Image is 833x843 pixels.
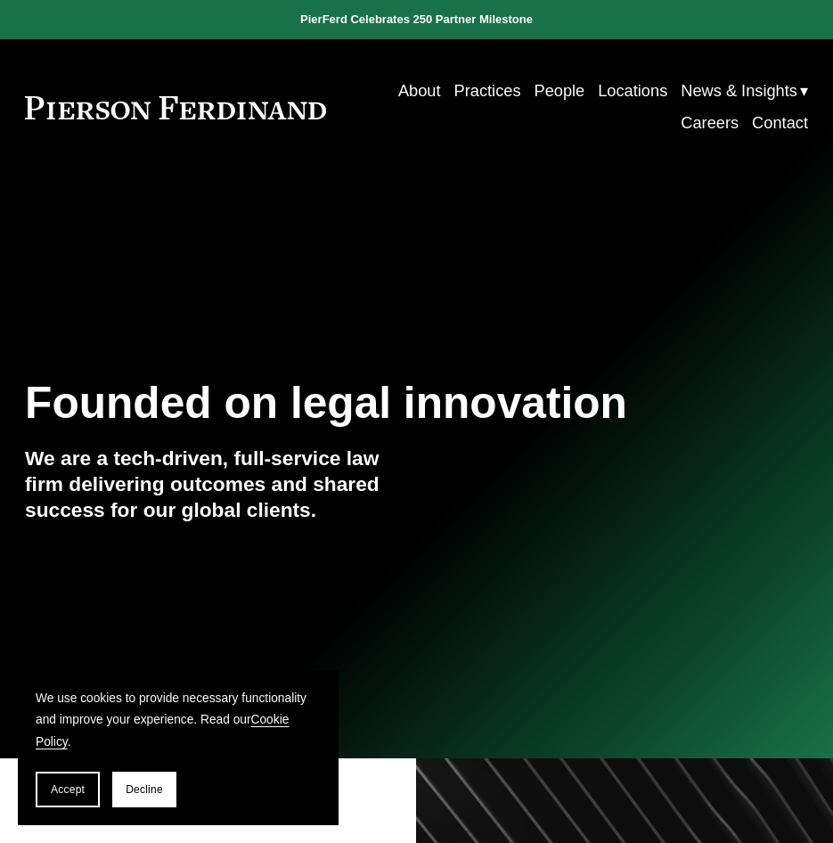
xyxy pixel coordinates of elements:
[681,108,739,140] a: Careers
[534,75,584,107] a: People
[112,772,176,807] button: Decline
[681,77,797,106] span: News & Insights
[752,108,808,140] a: Contact
[25,446,416,523] h4: We are a tech-driven, full-service law firm delivering outcomes and shared success for our global...
[681,75,808,107] a: folder dropdown
[398,75,441,107] a: About
[51,783,85,796] span: Accept
[454,75,521,107] a: Practices
[126,783,163,796] span: Decline
[36,688,321,754] p: We use cookies to provide necessary functionality and improve your experience. Read our .
[598,75,667,107] a: Locations
[18,670,339,825] section: Cookie banner
[36,772,100,807] button: Accept
[25,378,677,429] h1: Founded on legal innovation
